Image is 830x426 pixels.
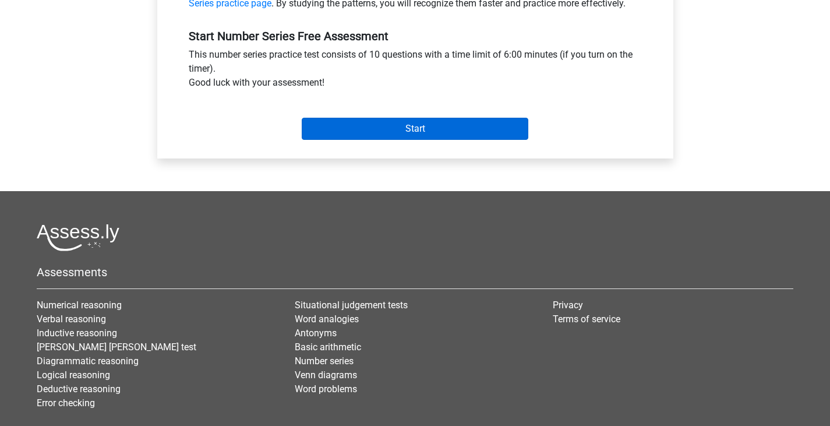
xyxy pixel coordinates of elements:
[295,355,354,367] a: Number series
[37,355,139,367] a: Diagrammatic reasoning
[37,265,793,279] h5: Assessments
[295,328,337,339] a: Antonyms
[295,369,357,381] a: Venn diagrams
[295,341,361,353] a: Basic arithmetic
[37,224,119,251] img: Assessly logo
[553,300,583,311] a: Privacy
[180,48,651,94] div: This number series practice test consists of 10 questions with a time limit of 6:00 minutes (if y...
[37,341,196,353] a: [PERSON_NAME] [PERSON_NAME] test
[37,383,121,395] a: Deductive reasoning
[295,300,408,311] a: Situational judgement tests
[37,328,117,339] a: Inductive reasoning
[189,29,642,43] h5: Start Number Series Free Assessment
[37,314,106,325] a: Verbal reasoning
[295,383,357,395] a: Word problems
[37,369,110,381] a: Logical reasoning
[37,397,95,409] a: Error checking
[295,314,359,325] a: Word analogies
[553,314,620,325] a: Terms of service
[302,118,528,140] input: Start
[37,300,122,311] a: Numerical reasoning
